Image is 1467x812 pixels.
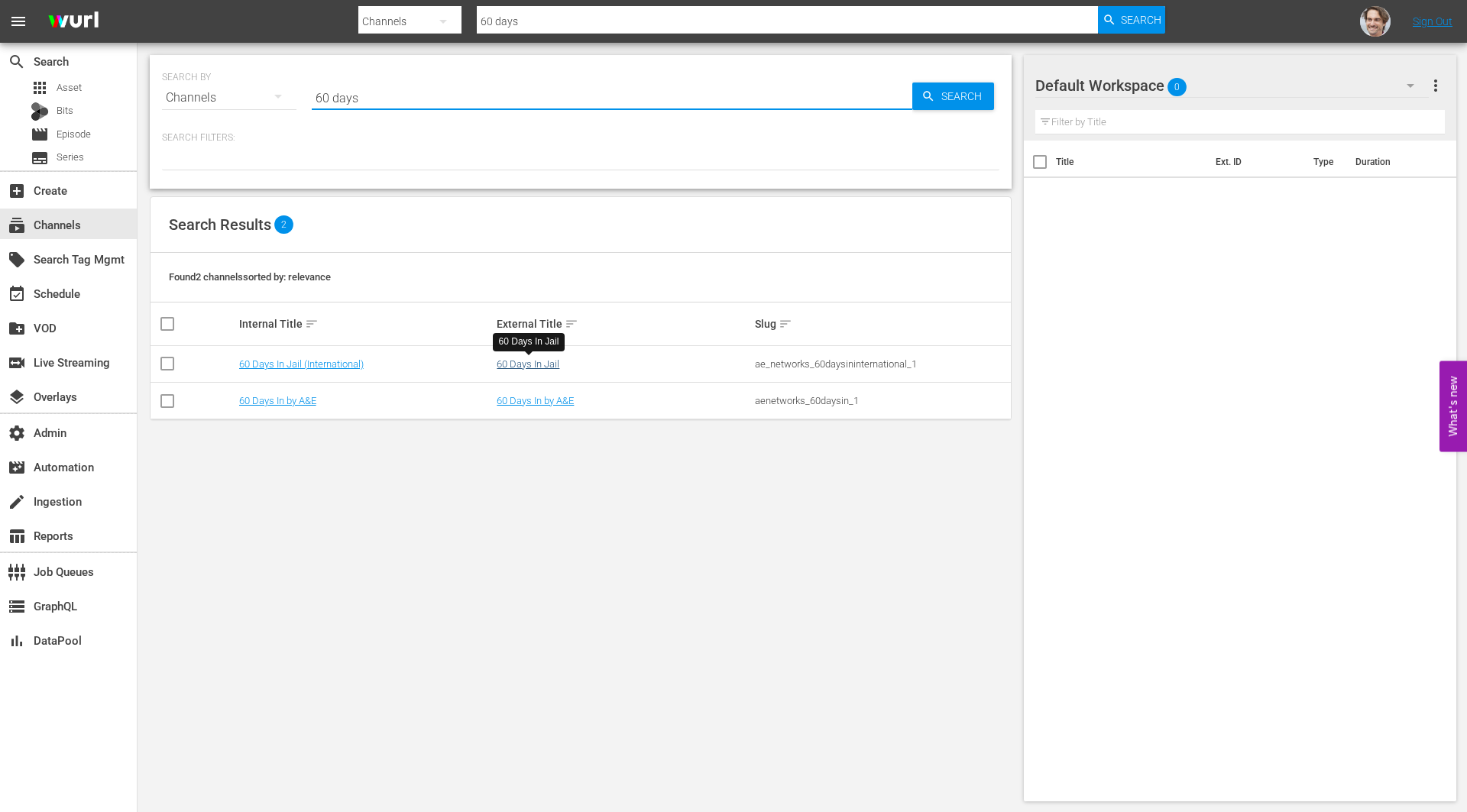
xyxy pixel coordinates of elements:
a: 60 Days In Jail [497,358,559,370]
div: aenetworks_60daysin_1 [755,395,1009,406]
span: Series [57,150,84,165]
span: Search [935,82,994,110]
span: Job Queues [8,563,26,581]
span: sort [565,317,578,331]
span: Live Streaming [8,354,26,372]
div: Bits [31,102,49,121]
span: Episode [31,125,49,144]
span: Search [1121,6,1161,34]
span: sort [779,317,792,331]
span: Automation [8,458,26,477]
div: External Title [497,315,750,333]
span: more_vert [1427,76,1445,95]
span: Found 2 channels sorted by: relevance [169,271,331,283]
span: VOD [8,319,26,338]
span: menu [9,12,28,31]
a: 60 Days In by A&E [497,395,574,406]
span: Reports [8,527,26,545]
img: ans4CAIJ8jUAAAAAAAAAAAAAAAAAAAAAAAAgQb4GAAAAAAAAAAAAAAAAAAAAAAAAJMjXAAAAAAAAAAAAAAAAAAAAAAAAgAT5G... [37,4,110,40]
div: Slug [755,315,1009,333]
span: 2 [274,215,293,234]
div: Channels [162,76,296,119]
span: Search Results [169,215,271,234]
span: Admin [8,424,26,442]
a: 60 Days In by A&E [239,395,316,406]
span: Episode [57,127,91,142]
img: photo.jpg [1360,6,1391,37]
button: Search [1098,6,1165,34]
a: Sign Out [1413,15,1452,27]
span: 0 [1167,71,1187,103]
span: Asset [31,79,49,97]
span: DataPool [8,632,26,650]
button: Open Feedback Widget [1439,361,1467,451]
span: Schedule [8,285,26,303]
th: Title [1056,141,1206,183]
span: sort [305,317,319,331]
span: Search Tag Mgmt [8,251,26,269]
button: more_vert [1427,67,1445,104]
span: Series [31,149,49,167]
span: GraphQL [8,597,26,616]
p: Search Filters: [162,131,999,144]
div: Default Workspace [1035,64,1429,107]
span: Overlays [8,388,26,406]
span: Bits [57,103,73,118]
th: Ext. ID [1206,141,1304,183]
a: 60 Days In Jail (International) [239,358,364,370]
th: Duration [1346,141,1438,183]
span: Asset [57,80,82,95]
div: Internal Title [239,315,493,333]
span: Ingestion [8,493,26,511]
button: Search [912,82,994,110]
span: Create [8,182,26,200]
th: Type [1304,141,1346,183]
div: 60 Days In Jail [499,335,559,348]
div: ae_networks_60daysininternational_1 [755,358,1009,370]
span: Search [8,53,26,71]
span: Channels [8,216,26,235]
